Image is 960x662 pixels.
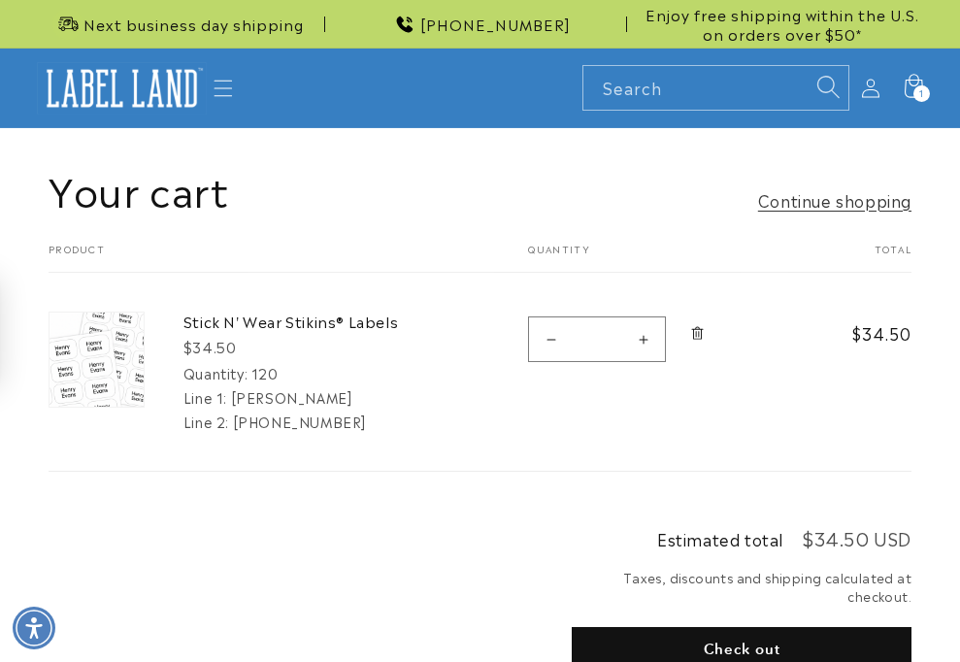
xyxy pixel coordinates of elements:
[183,363,248,382] dt: Quantity:
[573,316,621,362] input: Quantity for Stick N&#39; Wear Stikins® Labels
[183,312,475,331] a: Stick N' Wear Stikins® Labels
[572,568,911,606] small: Taxes, discounts and shipping calculated at checkout.
[183,337,475,357] div: $34.50
[29,54,214,121] a: Label Land
[788,243,911,273] th: Total
[420,15,571,34] span: [PHONE_NUMBER]
[657,531,783,546] h2: Estimated total
[13,607,55,649] div: Accessibility Menu
[183,412,229,431] dt: Line 2:
[49,243,480,273] th: Product
[919,85,924,102] span: 1
[480,243,787,273] th: Quantity
[807,65,849,108] button: Search
[231,387,352,407] dd: [PERSON_NAME]
[758,186,911,215] a: Continue shopping
[680,312,714,354] a: Remove Stick N&#39; Wear Stikins® Labels - 120
[635,5,929,43] span: Enjoy free shipping within the U.S. on orders over $50*
[183,387,227,407] dt: Line 1:
[803,529,911,546] p: $34.50 USD
[233,412,366,431] dd: [PHONE_NUMBER]
[49,163,228,214] h1: Your cart
[202,67,245,110] summary: Menu
[827,321,911,345] span: $34.50
[251,363,279,382] dd: 120
[83,15,304,34] span: Next business day shipping
[37,62,207,115] img: Label Land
